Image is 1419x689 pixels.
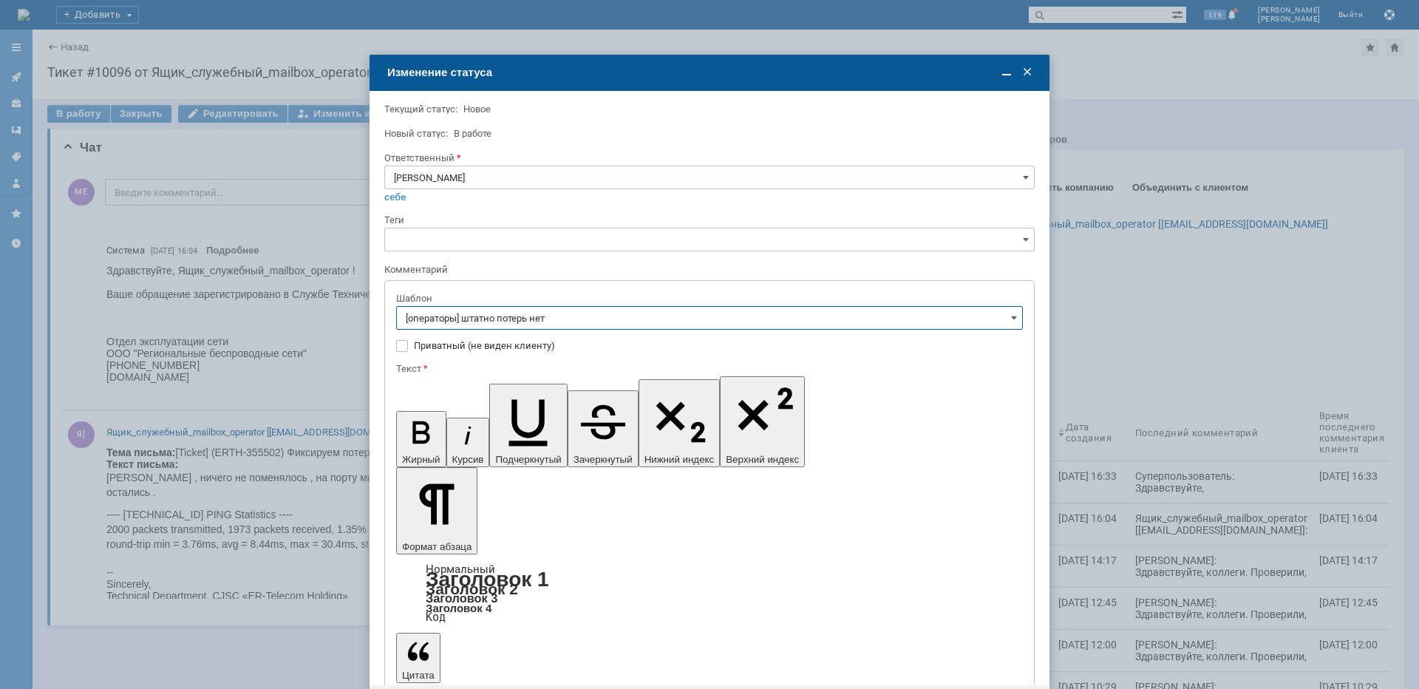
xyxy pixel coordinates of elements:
div: Ответственный [384,153,1032,163]
span: Верхний индекс [726,454,799,465]
a: Заголовок 3 [426,591,497,605]
button: Формат абзаца [396,467,477,554]
div: Текст [396,364,1020,373]
span: Курсив [452,454,484,465]
span: Жирный [402,454,440,465]
label: Новый статус: [384,128,448,139]
button: Верхний индекс [720,376,805,467]
button: Жирный [396,411,446,467]
span: Формат абзаца [402,541,472,552]
span: Подчеркнутый [495,454,561,465]
button: Подчеркнутый [489,384,567,467]
div: Изменение статуса [387,66,1035,79]
span: Новое [463,103,491,115]
button: Курсив [446,418,490,467]
a: Заголовок 2 [426,580,518,597]
div: Комментарий [384,263,1032,277]
a: Заголовок 4 [426,602,491,614]
button: Цитата [396,633,440,683]
div: Теги [384,215,1032,225]
span: Закрыть [1020,65,1035,80]
span: Зачеркнутый [574,454,633,465]
span: В работе [454,128,491,139]
label: Текущий статус: [384,103,457,115]
button: Нижний индекс [639,379,721,467]
span: Нижний индекс [644,454,715,465]
div: Формат абзаца [396,565,1023,622]
button: Зачеркнутый [568,390,639,467]
div: Шаблон [396,293,1020,303]
div: Здравствуйте, коллеги. Проверили, канал работает штатно,потерь и прерываний не фиксируем. Провели... [6,6,216,65]
span: Свернуть (Ctrl + M) [999,65,1014,80]
a: Заголовок 1 [426,568,549,591]
a: себе [384,191,406,203]
a: Нормальный [426,563,495,576]
span: Цитата [402,670,435,681]
a: Код [426,611,446,624]
label: Приватный (не виден клиенту) [414,340,1020,352]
